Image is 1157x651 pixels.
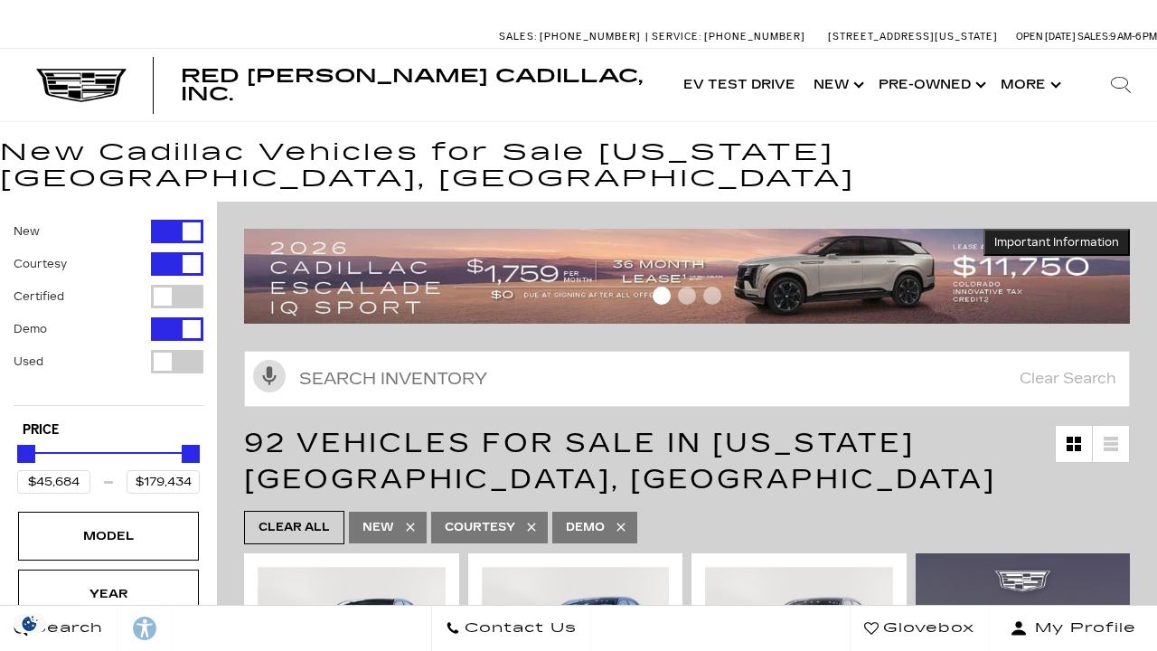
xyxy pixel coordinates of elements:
div: Model [63,526,154,546]
a: Contact Us [431,606,591,651]
img: Opt-Out Icon [9,614,51,633]
span: 92 Vehicles for Sale in [US_STATE][GEOGRAPHIC_DATA], [GEOGRAPHIC_DATA] [244,427,996,495]
a: Glovebox [850,606,989,651]
span: [PHONE_NUMBER] [704,31,805,42]
div: Minimum Price [17,445,35,463]
div: Filter by Vehicle Type [14,220,203,405]
a: New [804,49,870,121]
input: Search Inventory [244,351,1130,407]
button: Important Information [983,229,1130,256]
span: Go to slide 2 [678,287,696,305]
span: Go to slide 1 [653,287,671,305]
input: Maximum [127,470,200,494]
img: Cadillac Dark Logo with Cadillac White Text [36,69,127,103]
svg: Click to toggle on voice search [253,360,286,392]
span: Search [28,616,103,641]
div: Maximum Price [182,445,200,463]
span: Sales: [1077,31,1110,42]
span: Open [DATE] [1016,31,1076,42]
div: ModelModel [18,512,199,561]
label: New [14,222,40,241]
button: More [992,49,1067,121]
div: YearYear [18,570,199,618]
label: Certified [14,288,64,306]
label: Used [14,353,43,371]
label: Demo [14,320,47,338]
span: Red [PERSON_NAME] Cadillac, Inc. [181,65,643,105]
span: 9 AM-6 PM [1110,31,1157,42]
span: Demo [566,516,605,539]
span: Contact Us [460,616,577,641]
span: Clear All [259,516,330,539]
a: Pre-Owned [870,49,992,121]
span: Go to slide 3 [703,287,721,305]
a: [STREET_ADDRESS][US_STATE] [828,31,998,42]
a: EV Test Drive [674,49,804,121]
label: Courtesy [14,255,67,273]
span: Service: [652,31,701,42]
a: Sales: [PHONE_NUMBER] [499,32,645,42]
h5: Price [23,422,194,439]
span: Glovebox [879,616,974,641]
img: 2509-September-FOM-Escalade-IQ-Lease9 [244,229,1130,324]
span: New [362,516,394,539]
span: My Profile [1028,616,1136,641]
div: Year [63,584,154,604]
a: Red [PERSON_NAME] Cadillac, Inc. [181,67,656,103]
button: Open user profile menu [989,606,1157,651]
span: Important Information [994,235,1119,250]
span: Courtesy [445,516,515,539]
div: Price [17,439,200,494]
span: [PHONE_NUMBER] [540,31,641,42]
a: Service: [PHONE_NUMBER] [645,32,810,42]
section: Click to Open Cookie Consent Modal [9,614,51,633]
span: Sales: [499,31,537,42]
input: Minimum [17,470,90,494]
